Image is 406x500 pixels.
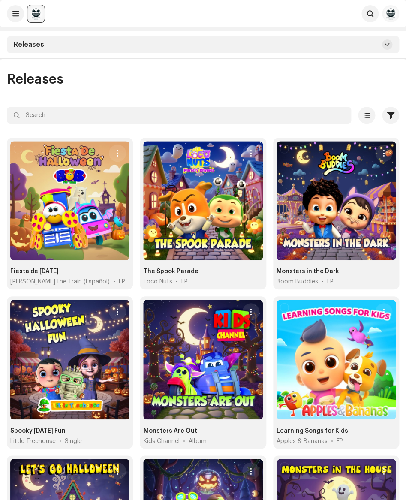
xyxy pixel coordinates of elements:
[7,107,351,124] input: Search
[327,277,334,286] div: EP
[143,437,179,445] span: Kids Channel
[277,277,318,286] span: Boom Buddies
[143,277,172,286] span: Loco Nuts
[10,277,110,286] span: Bob the Train (Español)
[188,437,206,445] div: Album
[119,277,125,286] div: EP
[322,277,324,286] span: •
[59,437,61,445] span: •
[143,267,198,276] div: The Spook Parade
[113,277,115,286] span: •
[337,437,343,445] div: EP
[181,277,187,286] div: EP
[382,5,399,22] img: aa667d68-6f2a-49b3-a378-5c7a0ce4385c
[277,437,328,445] span: Apples & Bananas
[331,437,333,445] span: •
[10,426,66,435] div: Spooky Halloween Fun
[27,5,45,22] img: b01bb792-8356-4547-a3ed-9d154c7bda15
[65,437,82,445] div: Single
[183,437,185,445] span: •
[7,72,63,86] span: Releases
[277,267,339,276] div: Monsters in the Dark
[10,267,59,276] div: Fiesta de Halloween
[143,426,197,435] div: Monsters Are Out
[175,277,177,286] span: •
[14,41,44,48] span: Releases
[10,437,56,445] span: Little Treehouse
[277,426,348,435] div: Learning Songs for Kids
